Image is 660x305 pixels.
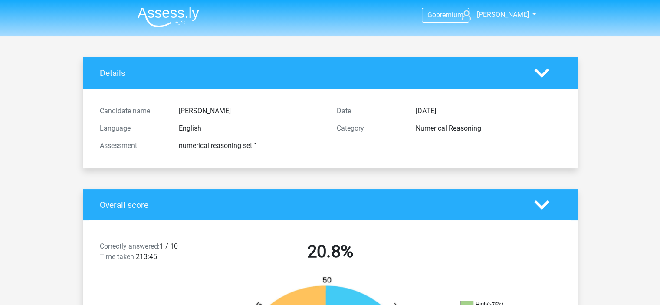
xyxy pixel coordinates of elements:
div: Candidate name [93,106,172,116]
h4: Details [100,68,521,78]
span: Time taken: [100,253,136,261]
span: Correctly answered: [100,242,160,250]
div: Numerical Reasoning [409,123,567,134]
div: Language [93,123,172,134]
div: Assessment [93,141,172,151]
span: premium [436,11,463,19]
h4: Overall score [100,200,521,210]
div: Category [330,123,409,134]
span: Go [427,11,436,19]
div: Date [330,106,409,116]
h2: 20.8% [218,241,442,262]
div: 1 / 10 213:45 [93,241,212,266]
img: Assessly [138,7,199,27]
a: Gopremium [422,9,469,21]
span: [PERSON_NAME] [476,10,529,19]
div: numerical reasoning set 1 [172,141,330,151]
div: English [172,123,330,134]
div: [PERSON_NAME] [172,106,330,116]
a: [PERSON_NAME] [458,10,529,20]
div: [DATE] [409,106,567,116]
